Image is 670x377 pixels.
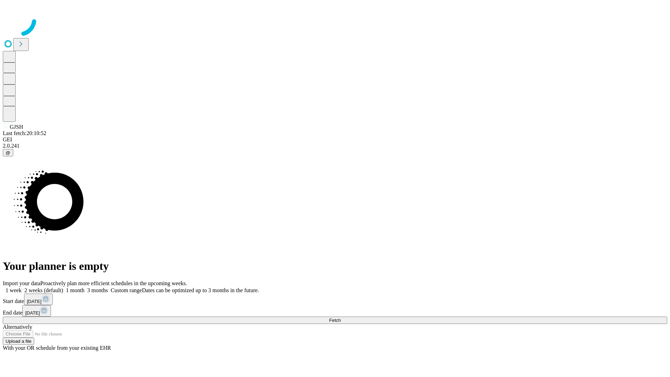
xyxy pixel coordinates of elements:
[6,287,22,293] span: 1 week
[25,310,40,316] span: [DATE]
[66,287,84,293] span: 1 month
[40,280,187,286] span: Proactively plan more efficient schedules in the upcoming weeks.
[87,287,108,293] span: 3 months
[3,149,13,156] button: @
[10,124,23,130] span: GJSH
[3,294,667,305] div: Start date
[24,287,63,293] span: 2 weeks (default)
[6,150,10,155] span: @
[24,294,53,305] button: [DATE]
[22,305,51,317] button: [DATE]
[27,299,42,304] span: [DATE]
[3,345,111,351] span: With your OR schedule from your existing EHR
[3,305,667,317] div: End date
[142,287,259,293] span: Dates can be optimized up to 3 months in the future.
[3,280,40,286] span: Import your data
[3,338,34,345] button: Upload a file
[3,130,46,136] span: Last fetch: 20:10:52
[111,287,142,293] span: Custom range
[3,143,667,149] div: 2.0.241
[3,260,667,273] h1: Your planner is empty
[3,324,32,330] span: Alternatively
[329,318,341,323] span: Fetch
[3,136,667,143] div: GEI
[3,317,667,324] button: Fetch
